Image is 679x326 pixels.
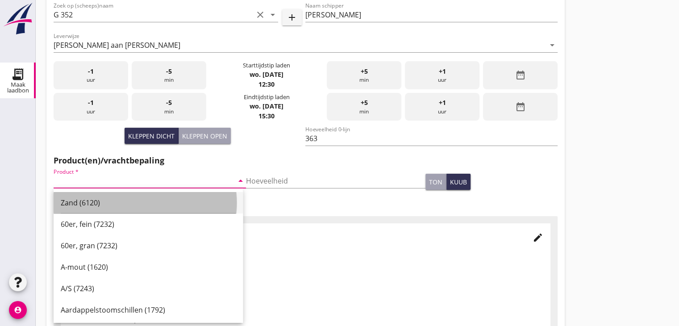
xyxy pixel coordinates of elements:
div: Kleppen dicht [128,131,175,141]
i: date_range [515,70,525,80]
div: Aktenummer [68,271,543,281]
i: date_range [515,101,525,112]
div: A-mout (1620) [61,262,236,272]
div: min [132,61,206,89]
i: add [287,12,297,23]
div: ton [429,177,442,187]
input: Product * [54,174,233,188]
i: arrow_drop_down [235,176,246,186]
div: uur [405,61,479,89]
img: logo-small.a267ee39.svg [2,2,34,35]
button: Kleppen open [179,128,231,144]
div: Certificaatnummer - Certificaathouder [68,292,543,303]
input: Naam schipper [305,8,557,22]
div: Starttijdstip laden [243,61,290,70]
span: +1 [439,67,446,76]
strong: 12:30 [258,80,275,88]
input: Hoeveelheid [246,174,426,188]
div: DEME Environmental NL [68,260,543,269]
div: uur [405,93,479,121]
strong: wo. [DATE] [250,102,283,110]
div: kuub [450,177,467,187]
div: Aardappelstoomschillen (1792) [61,305,236,315]
h2: Product(en)/vrachtbepaling [54,155,558,167]
div: min [327,93,401,121]
strong: wo. [DATE] [250,70,283,79]
span: -1 [88,67,94,76]
strong: 15:30 [258,112,275,120]
div: uur [54,61,128,89]
div: RWS-2023/48908 [68,281,543,291]
div: Eindtijdstip laden [243,93,289,101]
input: Hoeveelheid 0-lijn [305,131,557,146]
div: 60er, fein (7232) [61,219,236,230]
span: +1 [439,98,446,108]
div: Certificaat [68,228,518,238]
button: kuub [446,174,471,190]
i: clear [255,9,266,20]
div: min [327,61,401,89]
div: Vergunninghouder [68,249,543,260]
div: A/S (7243) [61,283,236,294]
div: BSB [68,238,518,248]
div: Milieukwaliteit - Toepasbaarheid [68,313,543,324]
i: edit [533,232,543,243]
div: Kleppen open [182,131,227,141]
span: +5 [361,98,368,108]
span: -5 [166,67,172,76]
i: arrow_drop_down [547,40,558,50]
i: arrow_drop_down [267,9,278,20]
div: uur [54,93,128,121]
input: Zoek op (scheeps)naam [54,8,253,22]
div: ZW-015 - DEME Environmental NL [68,303,543,312]
span: -1 [88,98,94,108]
div: [PERSON_NAME] aan [PERSON_NAME] [54,41,180,49]
button: Kleppen dicht [125,128,179,144]
h2: Certificaten/regelgeving [54,201,558,213]
span: -5 [166,98,172,108]
div: Zand (6120) [61,197,236,208]
i: account_circle [9,301,27,319]
div: 60er, gran (7232) [61,240,236,251]
div: min [132,93,206,121]
span: +5 [361,67,368,76]
button: ton [425,174,446,190]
